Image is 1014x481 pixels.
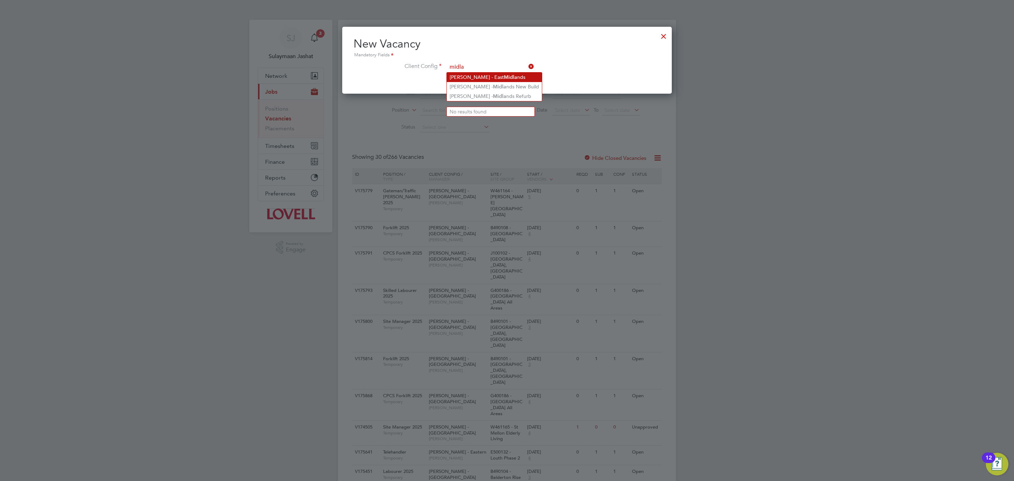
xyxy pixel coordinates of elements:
[447,73,542,82] li: [PERSON_NAME] - East nds
[447,82,542,92] li: [PERSON_NAME] - nds New Build
[353,63,442,70] label: Client Config
[985,458,992,467] div: 12
[493,84,506,90] b: Midla
[447,62,534,73] input: Search for...
[493,93,506,99] b: Midla
[353,37,661,59] h2: New Vacancy
[353,51,661,59] div: Mandatory Fields
[504,74,517,80] b: Midla
[447,92,542,101] li: [PERSON_NAME] - nds Refurb
[447,107,534,116] li: No results found
[986,453,1008,475] button: Open Resource Center, 12 new notifications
